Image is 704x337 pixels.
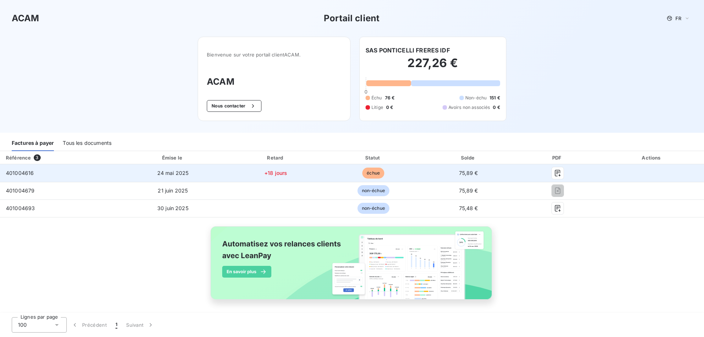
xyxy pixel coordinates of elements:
h3: ACAM [207,75,341,88]
span: +18 jours [264,170,287,176]
span: 21 juin 2025 [158,187,188,194]
button: Nous contacter [207,100,261,112]
span: Avoirs non associés [448,104,490,111]
span: 401004693 [6,205,35,211]
button: Précédent [67,317,111,333]
h6: SAS PONTICELLI FRERES IDF [366,46,450,55]
img: banner [204,222,500,312]
div: Référence [6,155,31,161]
span: 30 juin 2025 [157,205,188,211]
div: Retard [228,154,324,161]
span: 100 [18,321,27,329]
span: 0 [364,89,367,95]
div: PDF [517,154,598,161]
span: Bienvenue sur votre portail client ACAM . [207,52,341,58]
h3: Portail client [324,12,379,25]
span: 151 € [489,95,500,101]
button: Suivant [122,317,159,333]
span: Échu [371,95,382,101]
div: Statut [327,154,420,161]
span: 76 € [385,95,395,101]
span: 75,48 € [459,205,478,211]
span: 401004616 [6,170,34,176]
div: Factures à payer [12,136,54,151]
span: FR [675,15,681,21]
span: 1 [115,321,117,329]
div: Émise le [121,154,225,161]
h3: ACAM [12,12,39,25]
span: Litige [371,104,383,111]
button: 1 [111,317,122,333]
div: Tous les documents [63,136,111,151]
span: 0 € [493,104,500,111]
span: 75,89 € [459,187,478,194]
div: Actions [601,154,703,161]
div: Solde [423,154,514,161]
span: 75,89 € [459,170,478,176]
span: non-échue [357,185,389,196]
span: Non-échu [465,95,487,101]
span: 0 € [386,104,393,111]
span: échue [362,168,384,179]
span: 24 mai 2025 [157,170,189,176]
span: 3 [34,154,40,161]
span: non-échue [357,203,389,214]
span: 401004679 [6,187,34,194]
h2: 227,26 € [366,56,500,78]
